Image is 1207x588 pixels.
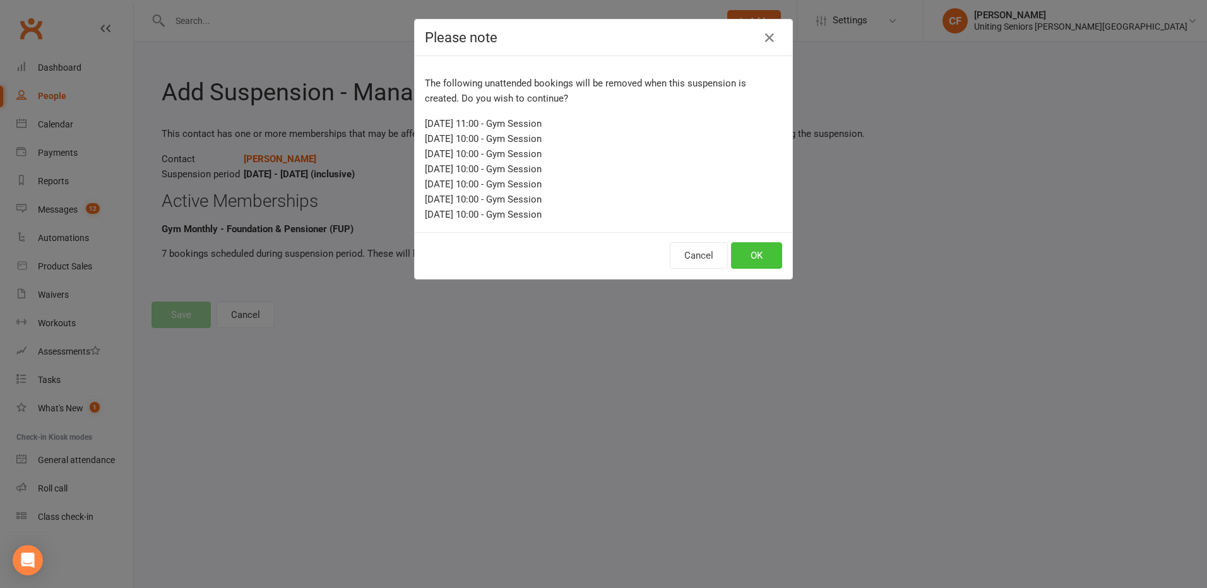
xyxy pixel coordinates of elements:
h4: Please note [425,30,782,45]
p: The following unattended bookings will be removed when this suspension is created. Do you wish to... [425,76,782,106]
div: [DATE] 11:00 - Gym Session [425,116,782,131]
div: Open Intercom Messenger [13,545,43,575]
div: [DATE] 10:00 - Gym Session [425,162,782,177]
button: Close [759,28,780,48]
div: [DATE] 10:00 - Gym Session [425,131,782,146]
div: [DATE] 10:00 - Gym Session [425,192,782,207]
button: OK [731,242,782,269]
div: [DATE] 10:00 - Gym Session [425,177,782,192]
div: [DATE] 10:00 - Gym Session [425,146,782,162]
div: [DATE] 10:00 - Gym Session [425,207,782,222]
button: Cancel [670,242,728,269]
